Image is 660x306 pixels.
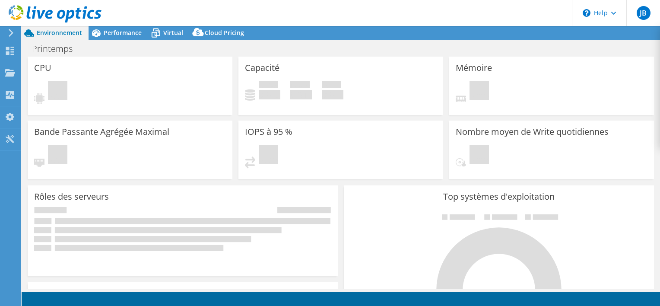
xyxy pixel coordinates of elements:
[104,29,142,37] span: Performance
[290,90,312,99] h4: 0 Gio
[28,44,86,54] h1: Printemps
[34,289,145,298] h3: Top fabricants des serveurs
[456,127,609,137] h3: Nombre moyen de Write quotidiennes
[48,81,67,102] span: En attente
[637,6,650,20] span: JB
[290,81,310,90] span: Espace libre
[322,81,341,90] span: Total
[259,81,278,90] span: Utilisé
[350,192,647,201] h3: Top systèmes d'exploitation
[259,90,280,99] h4: 0 Gio
[259,145,278,166] span: En attente
[583,9,590,17] svg: \n
[34,192,109,201] h3: Rôles des serveurs
[48,145,67,166] span: En attente
[163,29,183,37] span: Virtual
[245,63,279,73] h3: Capacité
[37,29,82,37] span: Environnement
[470,145,489,166] span: En attente
[456,63,492,73] h3: Mémoire
[470,81,489,102] span: En attente
[245,127,292,137] h3: IOPS à 95 %
[34,127,169,137] h3: Bande Passante Agrégée Maximal
[205,29,244,37] span: Cloud Pricing
[34,63,51,73] h3: CPU
[322,90,343,99] h4: 0 Gio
